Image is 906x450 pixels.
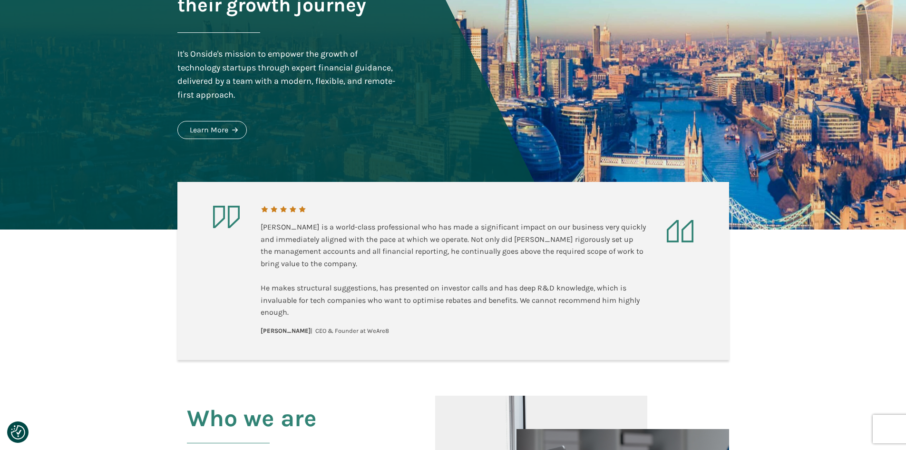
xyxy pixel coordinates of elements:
[177,121,247,139] a: Learn More
[190,124,228,136] div: Learn More
[261,221,646,319] div: [PERSON_NAME] is a world-class professional who has made a significant impact on our business ver...
[261,326,389,336] div: | CEO & Founder at WeAre8
[11,425,25,440] img: Revisit consent button
[11,425,25,440] button: Consent Preferences
[261,327,311,334] b: [PERSON_NAME]
[177,47,398,102] div: It's Onside's mission to empower the growth of technology startups through expert financial guida...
